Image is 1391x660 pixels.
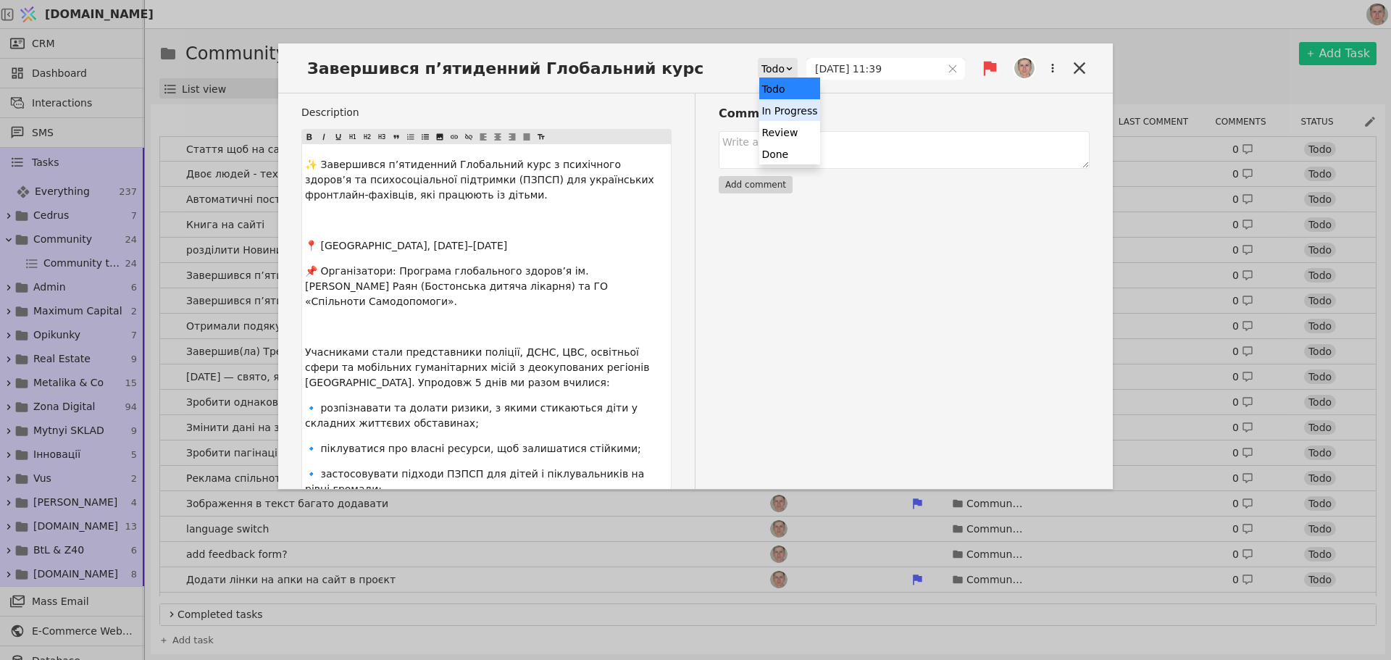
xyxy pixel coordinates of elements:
span: 🔹 застосовувати підходи ПЗПСП для дітей і піклувальників на рівні громади; [305,468,648,495]
span: 🔹 розпізнавати та долати ризики, з якими стикаються діти у складних життєвих обставинах; [305,402,641,429]
span: Учасниками стали представники поліції, ДСНС, ЦВС, освітньої сфери та мобільних гуманітарних місій... [305,346,653,388]
span: Завершився п’ятиденний Глобальний курс [301,57,718,80]
span: 📌 Організатори: Програма глобального здоров’я ім. [PERSON_NAME] Раян (Бостонська дитяча лікарня) ... [305,265,611,307]
div: Done [759,143,819,164]
div: Todo [761,59,785,79]
label: Description [301,105,672,120]
div: In Progress [759,99,819,121]
div: Review [759,121,819,143]
input: dd.MM.yyyy HH:mm [807,59,941,79]
span: 📍 [GEOGRAPHIC_DATA], [DATE]–[DATE] [305,240,507,251]
h3: Comments [719,105,1090,122]
span: 🔹 піклуватися про власні ресурси, щоб залишатися стійкими; [305,443,641,454]
svg: close [948,64,958,74]
button: Add comment [719,176,793,193]
div: Todo [759,78,819,99]
img: Ро [1014,58,1035,78]
span: ✨ Завершився п’ятиденний Глобальний курс з психічного здоров’я та психосоціальної підтримки (ПЗПС... [305,159,657,201]
button: Clear [948,64,958,74]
